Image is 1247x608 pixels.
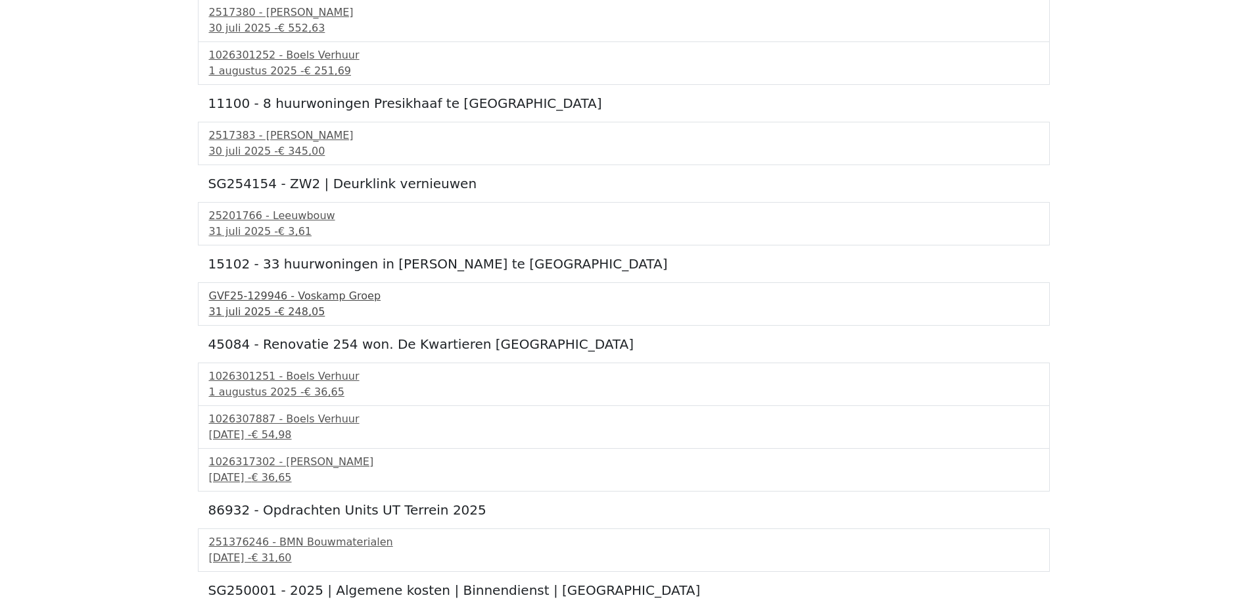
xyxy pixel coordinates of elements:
[208,95,1039,111] h5: 11100 - 8 huurwoningen Presikhaaf te [GEOGRAPHIC_DATA]
[209,224,1039,240] div: 31 juli 2025 -
[209,47,1039,63] div: 1026301252 - Boels Verhuur
[208,502,1039,518] h5: 86932 - Opdrachten Units UT Terrein 2025
[208,256,1039,272] h5: 15102 - 33 huurwoningen in [PERSON_NAME] te [GEOGRAPHIC_DATA]
[209,534,1039,550] div: 251376246 - BMN Bouwmaterialen
[278,305,325,318] span: € 248,05
[209,427,1039,443] div: [DATE] -
[209,550,1039,566] div: [DATE] -
[209,128,1039,143] div: 2517383 - [PERSON_NAME]
[209,143,1039,159] div: 30 juli 2025 -
[209,63,1039,79] div: 1 augustus 2025 -
[209,208,1039,240] a: 25201766 - Leeuwbouw31 juli 2025 -€ 3,61
[209,411,1039,427] div: 1026307887 - Boels Verhuur
[209,304,1039,320] div: 31 juli 2025 -
[209,47,1039,79] a: 1026301252 - Boels Verhuur1 augustus 2025 -€ 251,69
[208,582,1039,598] h5: SG250001 - 2025 | Algemene kosten | Binnendienst | [GEOGRAPHIC_DATA]
[278,145,325,157] span: € 345,00
[209,470,1039,486] div: [DATE] -
[209,288,1039,320] a: GVF25-129946 - Voskamp Groep31 juli 2025 -€ 248,05
[208,336,1039,352] h5: 45084 - Renovatie 254 won. De Kwartieren [GEOGRAPHIC_DATA]
[208,176,1039,191] h5: SG254154 - ZW2 | Deurklink vernieuwen
[209,5,1039,20] div: 2517380 - [PERSON_NAME]
[209,454,1039,486] a: 1026317302 - [PERSON_NAME][DATE] -€ 36,65
[209,128,1039,159] a: 2517383 - [PERSON_NAME]30 juli 2025 -€ 345,00
[304,64,351,77] span: € 251,69
[209,368,1039,400] a: 1026301251 - Boels Verhuur1 augustus 2025 -€ 36,65
[251,551,291,564] span: € 31,60
[278,22,325,34] span: € 552,63
[209,208,1039,224] div: 25201766 - Leeuwbouw
[209,5,1039,36] a: 2517380 - [PERSON_NAME]30 juli 2025 -€ 552,63
[304,386,344,398] span: € 36,65
[251,428,291,441] span: € 54,98
[209,384,1039,400] div: 1 augustus 2025 -
[251,471,291,484] span: € 36,65
[209,368,1039,384] div: 1026301251 - Boels Verhuur
[209,20,1039,36] div: 30 juli 2025 -
[278,225,312,238] span: € 3,61
[209,288,1039,304] div: GVF25-129946 - Voskamp Groep
[209,411,1039,443] a: 1026307887 - Boels Verhuur[DATE] -€ 54,98
[209,454,1039,470] div: 1026317302 - [PERSON_NAME]
[209,534,1039,566] a: 251376246 - BMN Bouwmaterialen[DATE] -€ 31,60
